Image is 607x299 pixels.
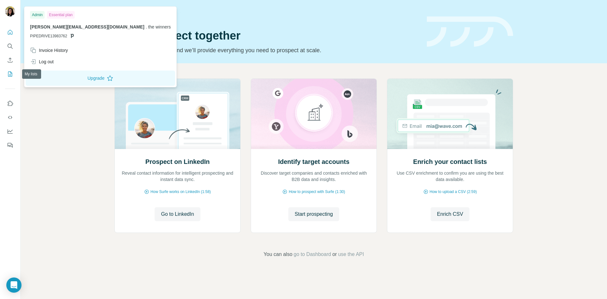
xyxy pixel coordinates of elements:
[150,189,211,195] span: How Surfe works on LinkedIn (1:58)
[413,157,487,166] h2: Enrich your contact lists
[5,98,15,109] button: Use Surfe on LinkedIn
[26,71,175,86] button: Upgrade
[5,27,15,38] button: Quick start
[30,11,45,19] div: Admin
[288,207,339,221] button: Start prospecting
[332,251,337,258] span: or
[6,277,21,293] div: Open Intercom Messenger
[30,59,54,65] div: Log out
[5,54,15,66] button: Enrich CSV
[30,33,67,39] span: PIPEDRIVE13983762
[394,170,506,183] p: Use CSV enrichment to confirm you are using the best data available.
[338,251,364,258] button: use the API
[47,11,75,19] div: Essential plan
[148,24,171,29] span: the winners
[289,189,345,195] span: How to prospect with Surfe (1:30)
[5,126,15,137] button: Dashboard
[251,79,377,149] img: Identify target accounts
[121,170,234,183] p: Reveal contact information for intelligent prospecting and instant data sync.
[161,210,194,218] span: Go to LinkedIn
[146,24,147,29] span: .
[5,40,15,52] button: Search
[114,12,419,18] div: Quick start
[5,6,15,16] img: Avatar
[5,68,15,80] button: My lists
[30,47,68,53] div: Invoice History
[145,157,210,166] h2: Prospect on LinkedIn
[30,24,144,29] span: [PERSON_NAME][EMAIL_ADDRESS][DOMAIN_NAME]
[114,46,419,55] p: Pick your starting point and we’ll provide everything you need to prospect at scale.
[387,79,513,149] img: Enrich your contact lists
[257,170,370,183] p: Discover target companies and contacts enriched with B2B data and insights.
[430,189,477,195] span: How to upload a CSV (2:59)
[264,251,292,258] span: You can also
[294,251,331,258] button: go to Dashboard
[437,210,463,218] span: Enrich CSV
[5,112,15,123] button: Use Surfe API
[5,140,15,151] button: Feedback
[427,16,513,47] img: banner
[431,207,469,221] button: Enrich CSV
[155,207,200,221] button: Go to LinkedIn
[295,210,333,218] span: Start prospecting
[278,157,350,166] h2: Identify target accounts
[114,29,419,42] h1: Let’s prospect together
[114,79,241,149] img: Prospect on LinkedIn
